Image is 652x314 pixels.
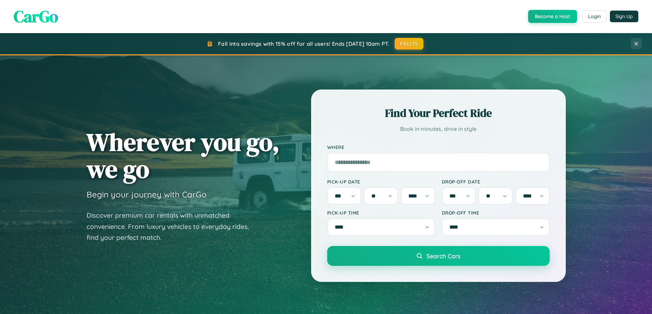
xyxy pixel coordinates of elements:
span: Fall into savings with 15% off for all users! Ends [DATE] 10am PT. [218,40,389,47]
button: Sign Up [610,11,638,22]
h3: Begin your journey with CarGo [87,189,207,200]
label: Pick-up Date [327,179,435,185]
span: CarGo [14,5,58,28]
h1: Wherever you go, we go [87,128,280,182]
span: Search Cars [426,252,460,260]
label: Drop-off Time [442,210,550,216]
p: Book in minutes, drive in style [327,124,550,134]
button: Become a Host [528,10,577,23]
button: Login [582,10,606,23]
h2: Find Your Perfect Ride [327,106,550,121]
button: FALL15 [395,38,423,50]
label: Pick-up Time [327,210,435,216]
label: Drop-off Date [442,179,550,185]
button: Search Cars [327,246,550,266]
label: Where [327,144,550,150]
p: Discover premium car rentals with unmatched convenience. From luxury vehicles to everyday rides, ... [87,210,258,243]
